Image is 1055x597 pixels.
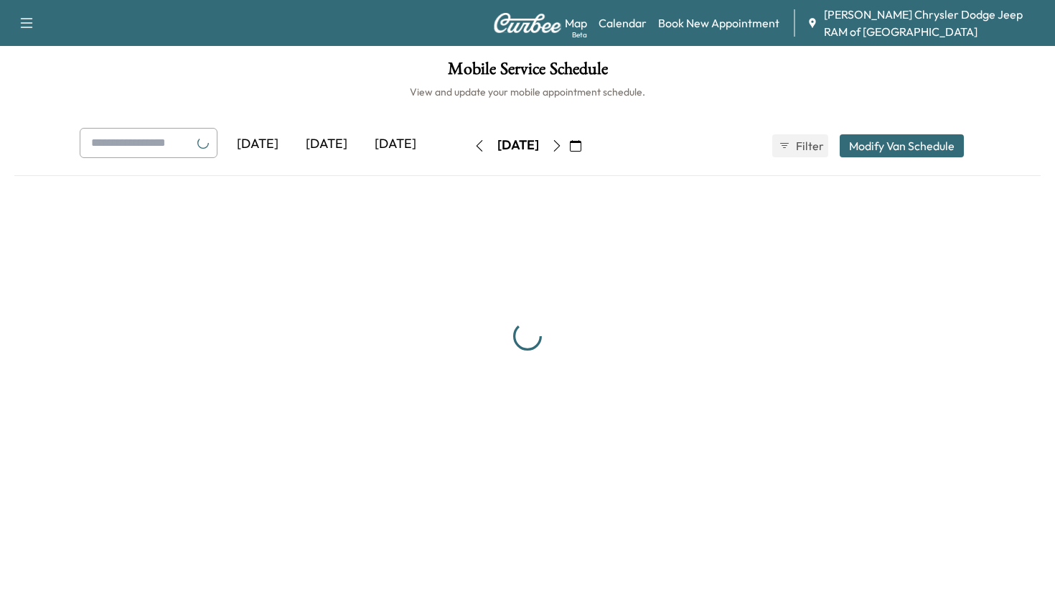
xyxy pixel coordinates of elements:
h6: View and update your mobile appointment schedule. [14,85,1041,99]
span: [PERSON_NAME] Chrysler Dodge Jeep RAM of [GEOGRAPHIC_DATA] [824,6,1044,40]
button: Filter [772,134,828,157]
h1: Mobile Service Schedule [14,60,1041,85]
div: Beta [572,29,587,40]
div: [DATE] [361,128,430,161]
img: Curbee Logo [493,13,562,33]
button: Modify Van Schedule [840,134,964,157]
a: MapBeta [565,14,587,32]
div: [DATE] [497,136,539,154]
div: [DATE] [292,128,361,161]
a: Book New Appointment [658,14,779,32]
span: Filter [796,137,822,154]
div: [DATE] [223,128,292,161]
a: Calendar [599,14,647,32]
